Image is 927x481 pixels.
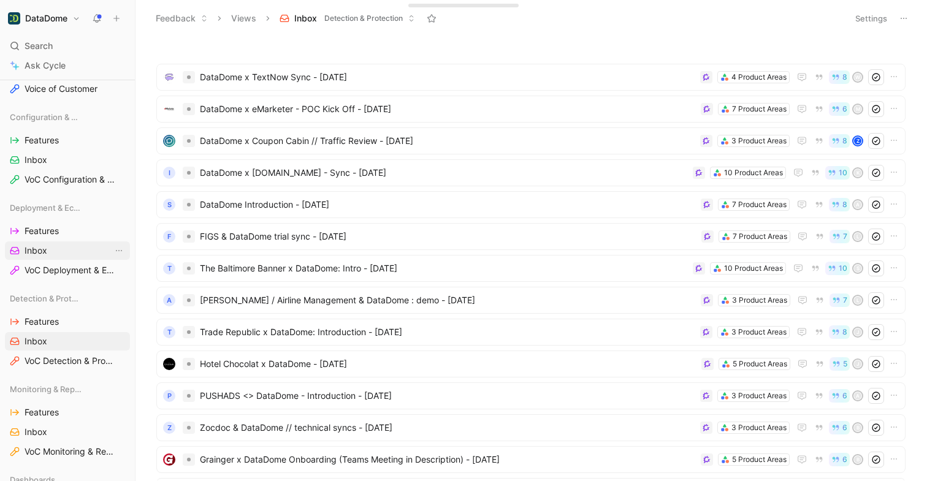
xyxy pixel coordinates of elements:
[200,388,695,403] span: PUSHADS <> DataDome - Introduction - [DATE]
[853,328,862,336] div: J
[156,223,906,250] a: FFIGS & DataDome trial sync - [DATE]7 Product Areas7L
[842,105,847,113] span: 6
[163,326,175,338] div: T
[10,292,83,305] span: Detection & Protection
[5,199,130,217] div: Deployment & Ecosystem
[200,357,696,371] span: Hotel Chocolat x DataDome - [DATE]
[5,380,130,398] div: Monitoring & Reporting
[200,452,696,467] span: Grainger x DataDome Onboarding (Teams Meeting in Description) - [DATE]
[842,392,847,400] span: 6
[842,328,847,336] span: 8
[156,382,906,409] a: PPUSHADS <> DataDome - Introduction - [DATE]3 Product Areas6A
[732,103,787,115] div: 7 Product Areas
[25,445,115,458] span: VoC Monitoring & Reporting
[200,420,695,435] span: Zocdoc & DataDome // technical syncs - [DATE]
[200,134,695,148] span: DataDome x Coupon Cabin // Traffic Review - [DATE]
[732,453,787,466] div: 5 Product Areas
[25,39,53,53] span: Search
[5,10,83,27] button: DataDomeDataDome
[829,453,850,466] button: 6
[163,422,175,434] div: Z
[5,352,130,370] a: VoC Detection & Protection
[200,165,688,180] span: DataDome x [DOMAIN_NAME] - Sync - [DATE]
[843,360,847,368] span: 5
[226,9,262,28] button: Views
[842,74,847,81] span: 8
[163,358,175,370] img: logo
[853,360,862,368] div: J
[25,154,47,166] span: Inbox
[200,197,696,212] span: DataDome Introduction - [DATE]
[843,297,847,304] span: 7
[842,456,847,463] span: 6
[25,13,67,24] h1: DataDome
[163,230,175,243] div: F
[5,332,130,350] a: Inbox
[200,229,696,244] span: FIGS & DataDome trial sync - [DATE]
[324,12,403,25] span: Detection & Protection
[274,9,421,28] button: InboxDetection & Protection
[731,326,787,338] div: 3 Product Areas
[724,262,783,275] div: 10 Product Areas
[163,390,175,402] div: P
[25,426,47,438] span: Inbox
[200,261,688,276] span: The Baltimore Banner x DataDome: Intro - [DATE]
[5,289,130,308] div: Detection & Protection
[853,169,862,177] div: K
[5,312,130,331] a: Features
[156,287,906,314] a: A[PERSON_NAME] / Airline Management & DataDome : demo - [DATE]3 Product Areas7L
[829,325,850,339] button: 8
[732,294,787,306] div: 3 Product Areas
[853,137,862,145] div: Z
[5,108,130,126] div: Configuration & Access
[156,255,906,282] a: TThe Baltimore Banner x DataDome: Intro - [DATE]10 Product Areas10S
[5,170,130,189] a: VoC Configuration & Access
[5,222,130,240] a: Features
[163,103,175,115] img: logo
[5,442,130,461] a: VoC Monitoring & Reporting
[163,71,175,83] img: logo
[733,230,787,243] div: 7 Product Areas
[150,9,213,28] button: Feedback
[731,422,787,434] div: 3 Product Areas
[113,244,125,257] button: View actions
[731,390,787,402] div: 3 Product Areas
[829,421,850,434] button: 6
[5,199,130,279] div: Deployment & EcosystemFeaturesInboxView actionsVoC Deployment & Ecosystem
[25,335,47,347] span: Inbox
[200,70,695,85] span: DataDome x TextNow Sync - [DATE]
[842,201,847,208] span: 8
[156,446,906,473] a: logoGrainger x DataDome Onboarding (Teams Meeting in Description) - [DATE]5 Product Areas6B
[25,173,115,186] span: VoC Configuration & Access
[25,355,115,367] span: VoC Detection & Protection
[200,325,695,339] span: Trade Republic x DataDome: Introduction - [DATE]
[156,414,906,441] a: ZZocdoc & DataDome // technical syncs - [DATE]3 Product Areas6B
[294,12,317,25] span: Inbox
[25,316,59,328] span: Features
[8,12,20,25] img: DataDome
[5,37,130,55] div: Search
[830,294,850,307] button: 7
[733,358,787,370] div: 5 Product Areas
[829,70,850,84] button: 8
[5,261,130,279] a: VoC Deployment & Ecosystem
[853,105,862,113] div: M
[163,135,175,147] img: logo
[25,244,47,257] span: Inbox
[163,453,175,466] img: logo
[829,389,850,403] button: 6
[830,357,850,371] button: 5
[5,56,130,75] a: Ask Cycle
[156,159,906,186] a: IDataDome x [DOMAIN_NAME] - Sync - [DATE]10 Product Areas10K
[163,167,175,179] div: I
[25,225,59,237] span: Features
[853,200,862,209] div: A
[5,380,130,461] div: Monitoring & ReportingFeaturesInboxVoC Monitoring & Reporting
[825,262,850,275] button: 10
[5,241,130,260] a: InboxView actions
[842,424,847,431] span: 6
[825,166,850,180] button: 10
[829,102,850,116] button: 6
[200,293,696,308] span: [PERSON_NAME] / Airline Management & DataDome : demo - [DATE]
[5,403,130,422] a: Features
